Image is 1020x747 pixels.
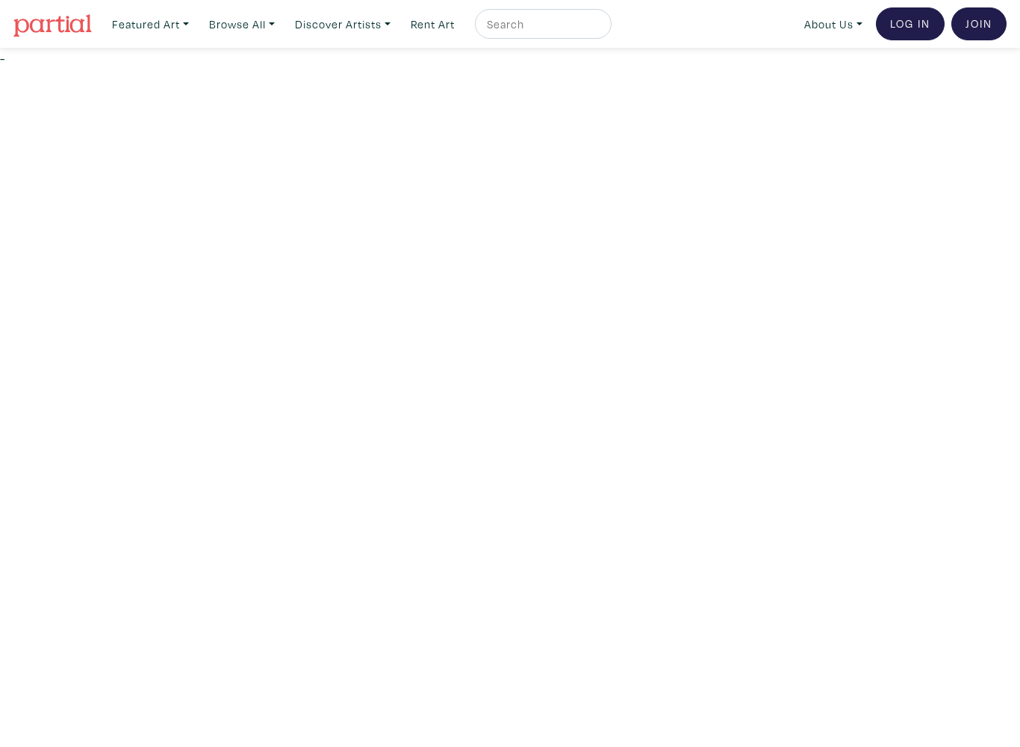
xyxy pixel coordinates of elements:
a: Browse All [202,9,282,40]
a: Rent Art [404,9,461,40]
a: Join [951,7,1007,40]
a: Discover Artists [288,9,397,40]
a: Featured Art [105,9,196,40]
a: About Us [797,9,869,40]
input: Search [485,15,597,34]
a: Log In [876,7,945,40]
